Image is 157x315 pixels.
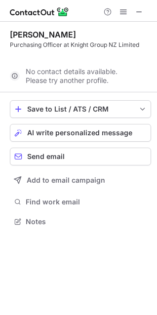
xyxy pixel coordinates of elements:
[10,124,151,142] button: AI write personalized message
[24,56,82,65] span: Email Unavailable
[27,176,105,184] span: Add to email campaign
[10,148,151,165] button: Send email
[10,68,151,84] div: No contact details available. Please try another profile.
[10,195,151,209] button: Find work email
[27,129,132,137] span: AI write personalized message
[26,197,147,206] span: Find work email
[27,153,65,160] span: Send email
[27,105,134,113] div: Save to List / ATS / CRM
[10,40,151,49] div: Purchasing Officer at Knight Group NZ Limited
[26,217,147,226] span: Notes
[10,171,151,189] button: Add to email campaign
[10,6,69,18] img: ContactOut v5.3.10
[10,30,76,39] div: [PERSON_NAME]
[10,215,151,229] button: Notes
[10,100,151,118] button: save-profile-one-click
